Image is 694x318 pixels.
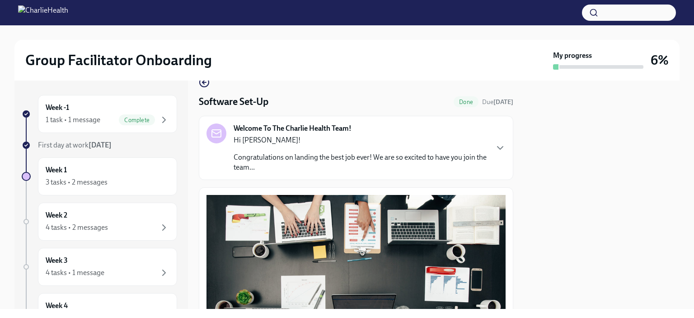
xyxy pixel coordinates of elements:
a: Week 24 tasks • 2 messages [22,203,177,241]
strong: Welcome To The Charlie Health Team! [234,123,352,133]
div: 3 tasks • 2 messages [46,177,108,187]
strong: My progress [553,51,592,61]
h6: Week -1 [46,103,69,113]
p: Hi [PERSON_NAME]! [234,135,488,145]
h3: 6% [651,52,669,68]
a: First day at work[DATE] [22,140,177,150]
strong: [DATE] [89,141,112,149]
h2: Group Facilitator Onboarding [25,51,212,69]
p: Congratulations on landing the best job ever! We are so excited to have you join the team... [234,152,488,172]
strong: [DATE] [493,98,513,106]
span: Due [482,98,513,106]
div: 1 task • 1 message [46,115,100,125]
span: Done [454,99,478,105]
span: First day at work [38,141,112,149]
span: Complete [119,117,155,123]
h6: Week 1 [46,165,67,175]
a: Week 13 tasks • 2 messages [22,157,177,195]
img: CharlieHealth [18,5,68,20]
h6: Week 2 [46,210,67,220]
h6: Week 3 [46,256,68,266]
div: 4 tasks • 1 message [46,268,104,278]
div: 4 tasks • 2 messages [46,223,108,233]
a: Week -11 task • 1 messageComplete [22,95,177,133]
a: Week 34 tasks • 1 message [22,248,177,286]
h6: Week 4 [46,301,68,311]
span: September 16th, 2025 09:00 [482,98,513,106]
h4: Software Set-Up [199,95,268,109]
